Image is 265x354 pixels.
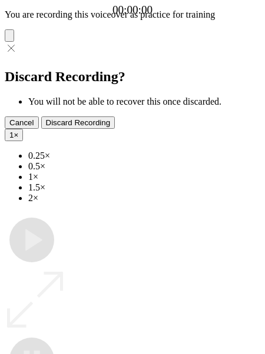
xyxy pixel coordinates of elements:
span: 1 [9,131,14,139]
li: 1.5× [28,182,260,193]
li: 1× [28,172,260,182]
li: 2× [28,193,260,203]
button: 1× [5,129,23,141]
h2: Discard Recording? [5,69,260,85]
li: You will not be able to recover this once discarded. [28,96,260,107]
li: 0.25× [28,151,260,161]
a: 00:00:00 [112,4,153,16]
button: Discard Recording [41,116,115,129]
button: Cancel [5,116,39,129]
p: You are recording this voiceover as practice for training [5,9,260,20]
li: 0.5× [28,161,260,172]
